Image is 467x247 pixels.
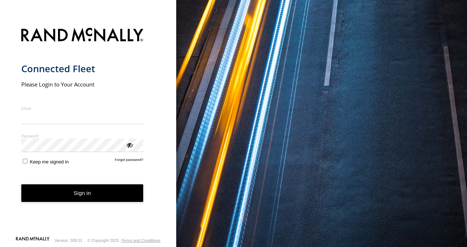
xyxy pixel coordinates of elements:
[87,238,160,243] div: © Copyright 2025 -
[23,159,28,163] input: Keep me signed in
[21,26,144,45] img: Rand McNally
[21,63,144,75] h1: Connected Fleet
[126,141,133,148] div: ViewPassword
[21,81,144,88] h2: Please Login to Your Account
[30,159,69,165] span: Keep me signed in
[122,238,160,243] a: Terms and Conditions
[21,23,155,236] form: main
[21,106,144,111] label: Email
[21,184,144,202] button: Sign in
[16,237,50,244] a: Visit our Website
[115,158,144,165] a: Forgot password?
[55,238,83,243] div: Version: 308.01
[21,133,144,139] label: Password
